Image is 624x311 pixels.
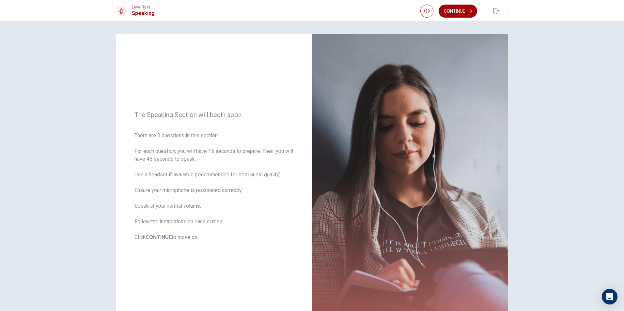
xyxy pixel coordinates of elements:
h1: Speaking [132,9,155,17]
b: CONTINUE [146,234,172,240]
span: There are 3 questions in this section. For each question, you will have 15 seconds to prepare. Th... [134,132,294,241]
div: Open Intercom Messenger [602,289,617,304]
button: Continue [439,5,477,18]
span: Level Test [132,5,155,9]
span: The Speaking Section will begin soon. [134,111,294,119]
